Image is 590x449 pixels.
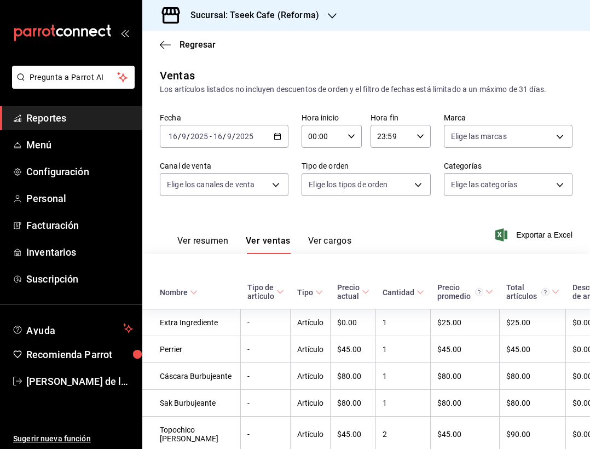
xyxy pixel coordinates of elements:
td: - [241,336,291,363]
input: -- [213,132,223,141]
td: Artículo [291,336,331,363]
td: 1 [376,336,431,363]
label: Fecha [160,114,288,122]
span: [PERSON_NAME] de la [PERSON_NAME] [26,374,133,389]
span: Sugerir nueva función [13,433,133,445]
span: Tipo de artículo [247,283,284,301]
td: $80.00 [500,363,566,390]
span: Recomienda Parrot [26,347,133,362]
td: 1 [376,363,431,390]
button: Exportar a Excel [498,228,572,241]
td: - [241,390,291,417]
span: Nombre [160,288,198,297]
button: Pregunta a Parrot AI [12,66,135,89]
div: Cantidad [383,288,414,297]
td: - [241,363,291,390]
input: ---- [190,132,209,141]
td: Artículo [291,390,331,417]
span: Precio promedio [437,283,493,301]
div: Precio actual [337,283,360,301]
span: Facturación [26,218,133,233]
td: Artículo [291,309,331,336]
div: Ventas [160,67,195,84]
div: Los artículos listados no incluyen descuentos de orden y el filtro de fechas está limitado a un m... [160,84,572,95]
td: $80.00 [431,363,500,390]
span: Personal [26,191,133,206]
input: -- [168,132,178,141]
td: Sak Burbujeante [142,390,241,417]
span: Pregunta a Parrot AI [30,72,118,83]
div: Nombre [160,288,188,297]
span: Elige las marcas [451,131,507,142]
h3: Sucursal: Tseek Cafe (Reforma) [182,9,319,22]
td: $45.00 [431,336,500,363]
span: Reportes [26,111,133,125]
button: Regresar [160,39,216,50]
span: Elige los canales de venta [167,179,254,190]
span: / [223,132,226,141]
td: $80.00 [431,390,500,417]
td: $25.00 [500,309,566,336]
a: Pregunta a Parrot AI [8,79,135,91]
div: Tipo [297,288,313,297]
input: ---- [235,132,254,141]
td: $80.00 [331,363,376,390]
td: 1 [376,390,431,417]
td: Cáscara Burbujeante [142,363,241,390]
td: $45.00 [331,336,376,363]
label: Hora fin [371,114,431,122]
div: Tipo de artículo [247,283,274,301]
td: $80.00 [500,390,566,417]
span: Configuración [26,164,133,179]
span: Tipo [297,288,323,297]
input: -- [181,132,187,141]
span: Elige los tipos de orden [309,179,387,190]
label: Hora inicio [302,114,362,122]
input: -- [227,132,232,141]
button: Ver ventas [246,235,291,254]
span: Regresar [180,39,216,50]
span: Ayuda [26,322,119,335]
span: Menú [26,137,133,152]
td: $25.00 [431,309,500,336]
td: Artículo [291,363,331,390]
td: $80.00 [331,390,376,417]
button: Ver cargos [308,235,352,254]
span: / [232,132,235,141]
label: Tipo de orden [302,162,430,170]
div: navigation tabs [177,235,351,254]
td: Extra Ingrediente [142,309,241,336]
td: - [241,309,291,336]
label: Categorías [444,162,572,170]
span: / [187,132,190,141]
span: Total artículos [506,283,559,301]
label: Marca [444,114,572,122]
button: open_drawer_menu [120,28,129,37]
td: $45.00 [500,336,566,363]
td: Perrier [142,336,241,363]
span: Elige las categorías [451,179,518,190]
div: Total artículos [506,283,549,301]
span: / [178,132,181,141]
label: Canal de venta [160,162,288,170]
button: Ver resumen [177,235,228,254]
span: Suscripción [26,272,133,286]
span: Cantidad [383,288,424,297]
span: - [210,132,212,141]
svg: Precio promedio = Total artículos / cantidad [475,288,483,296]
span: Inventarios [26,245,133,260]
td: 1 [376,309,431,336]
div: Precio promedio [437,283,483,301]
svg: El total artículos considera cambios de precios en los artículos así como costos adicionales por ... [541,288,549,296]
span: Precio actual [337,283,369,301]
td: $0.00 [331,309,376,336]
